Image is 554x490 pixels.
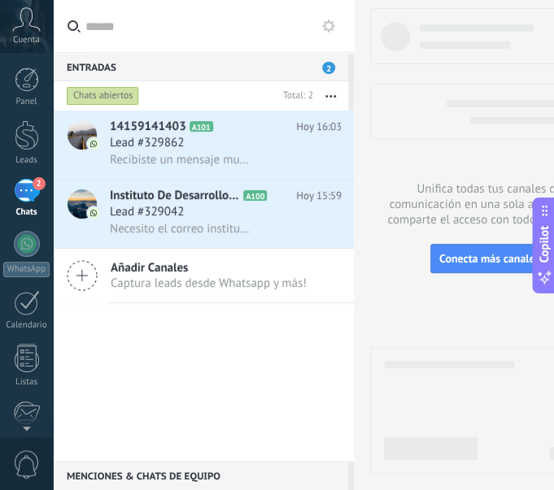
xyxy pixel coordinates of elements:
[277,88,313,104] div: Total: 2
[243,190,267,201] span: A100
[53,52,348,81] div: Entradas
[3,97,50,107] div: Panel
[88,207,99,219] img: icon
[110,204,184,220] span: Lead #329042
[53,111,354,179] a: avataricon14159141403A101Hoy 16:03Lead #329862Recibiste un mensaje multimedia (id del mensaje: D1...
[53,461,348,490] div: Menciones & Chats de equipo
[430,244,548,273] button: Conecta más canales
[33,177,46,190] span: 2
[439,251,539,266] span: Conecta más canales
[190,121,213,132] span: A101
[3,377,50,388] div: Listas
[88,138,99,150] img: icon
[296,119,342,135] span: Hoy 16:03
[110,152,252,167] span: Recibiste un mensaje multimedia (id del mensaje: D1DF49CC6D5862D9C6). Espera a que se cargue o se...
[3,262,50,277] div: WhatsApp
[110,221,252,236] span: Necesito el correo institucional de todos
[110,119,186,135] span: 14159141403
[111,260,307,275] span: Añadir Canales
[322,62,335,74] span: 2
[3,207,50,218] div: Chats
[3,155,50,166] div: Leads
[313,81,348,111] button: Más
[111,275,307,291] span: Captura leads desde Whatsapp y más!
[67,86,139,106] div: Chats abiertos
[296,188,342,204] span: Hoy 15:59
[536,225,552,262] span: Copilot
[110,135,184,151] span: Lead #329862
[13,35,40,46] span: Cuenta
[3,320,50,331] div: Calendario
[53,180,354,248] a: avatariconInstituto De Desarrollo Y Actualización Profesional [GEOGRAPHIC_DATA]A100Hoy 15:59Lead ...
[110,188,240,204] span: Instituto De Desarrollo Y Actualización Profesional [GEOGRAPHIC_DATA]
